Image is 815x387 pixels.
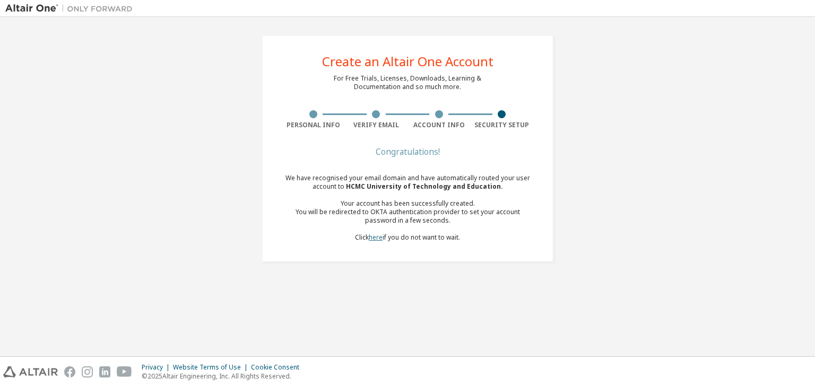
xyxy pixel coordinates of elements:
[282,208,533,225] div: You will be redirected to OKTA authentication provider to set your account password in a few seco...
[5,3,138,14] img: Altair One
[64,366,75,377] img: facebook.svg
[346,182,503,191] span: HCMC University of Technology and Education .
[251,363,306,372] div: Cookie Consent
[99,366,110,377] img: linkedin.svg
[282,148,533,155] div: Congratulations!
[369,233,383,242] a: here
[82,366,93,377] img: instagram.svg
[322,55,493,68] div: Create an Altair One Account
[407,121,471,129] div: Account Info
[282,199,533,208] div: Your account has been successfully created.
[282,174,533,242] div: We have recognised your email domain and have automatically routed your user account to Click if ...
[282,121,345,129] div: Personal Info
[173,363,251,372] div: Website Terms of Use
[117,366,132,377] img: youtube.svg
[334,74,481,91] div: For Free Trials, Licenses, Downloads, Learning & Documentation and so much more.
[471,121,534,129] div: Security Setup
[3,366,58,377] img: altair_logo.svg
[345,121,408,129] div: Verify Email
[142,363,173,372] div: Privacy
[142,372,306,381] p: © 2025 Altair Engineering, Inc. All Rights Reserved.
